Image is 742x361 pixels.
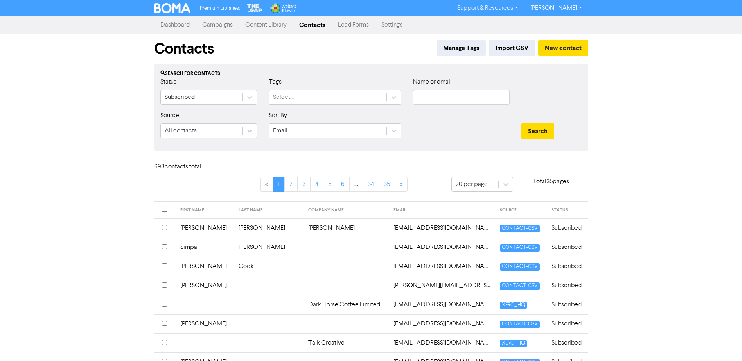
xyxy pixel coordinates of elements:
[644,277,742,361] iframe: Chat Widget
[547,276,588,295] td: Subscribed
[547,238,588,257] td: Subscribed
[234,218,304,238] td: [PERSON_NAME]
[273,126,287,136] div: Email
[165,93,195,102] div: Subscribed
[239,17,293,33] a: Content Library
[413,77,452,87] label: Name or email
[176,276,234,295] td: [PERSON_NAME]
[389,314,495,333] td: accounts@linkit.co.nz
[456,180,488,189] div: 20 per page
[176,314,234,333] td: [PERSON_NAME]
[500,302,527,309] span: XERO_HQ
[437,40,486,56] button: Manage Tags
[375,17,409,33] a: Settings
[269,111,287,120] label: Sort By
[154,3,191,13] img: BOMA Logo
[389,218,495,238] td: 131newtown@gmail.com
[524,2,588,14] a: [PERSON_NAME]
[297,177,311,192] a: Page 3
[323,177,336,192] a: Page 5
[234,238,304,257] td: [PERSON_NAME]
[389,257,495,276] td: 4amycook@gmail.com
[389,276,495,295] td: abigail@bodyfix.co.nz
[332,17,375,33] a: Lead Forms
[269,77,282,87] label: Tags
[389,295,495,314] td: accounts@darkhorsecoffee.co.nz
[513,177,588,186] p: Total 35 pages
[160,70,582,77] div: Search for contacts
[269,3,296,13] img: Wolters Kluwer
[395,177,408,192] a: »
[547,218,588,238] td: Subscribed
[500,244,540,252] span: CONTACT-CSV
[160,111,179,120] label: Source
[547,314,588,333] td: Subscribed
[538,40,588,56] button: New contact
[160,77,176,87] label: Status
[293,17,332,33] a: Contacts
[273,93,294,102] div: Select...
[500,340,527,347] span: XERO_HQ
[234,257,304,276] td: Cook
[310,177,323,192] a: Page 4
[176,218,234,238] td: [PERSON_NAME]
[234,202,304,219] th: LAST NAME
[547,295,588,314] td: Subscribed
[500,225,540,232] span: CONTACT-CSV
[389,238,495,257] td: 2311simpal@gmail.com
[547,202,588,219] th: STATUS
[500,321,540,328] span: CONTACT-CSV
[547,257,588,276] td: Subscribed
[196,17,239,33] a: Campaigns
[304,295,389,314] td: Dark Horse Coffee Limited
[176,202,234,219] th: FIRST NAME
[154,163,217,171] h6: 698 contact s total
[489,40,535,56] button: Import CSV
[547,333,588,352] td: Subscribed
[200,6,240,11] span: Premium Libraries:
[451,2,524,14] a: Support & Resources
[284,177,298,192] a: Page 2
[246,3,263,13] img: The Gap
[154,40,214,58] h1: Contacts
[363,177,379,192] a: Page 34
[389,202,495,219] th: EMAIL
[154,17,196,33] a: Dashboard
[389,333,495,352] td: accounts@talkcreative.co.nz
[521,123,554,139] button: Search
[176,257,234,276] td: [PERSON_NAME]
[495,202,547,219] th: SOURCE
[379,177,395,192] a: Page 35
[304,333,389,352] td: Talk Creative
[176,238,234,257] td: Simpal
[336,177,350,192] a: Page 6
[500,282,540,290] span: CONTACT-CSV
[165,126,197,136] div: All contacts
[500,263,540,271] span: CONTACT-CSV
[304,202,389,219] th: COMPANY NAME
[304,218,389,238] td: [PERSON_NAME]
[273,177,285,192] a: Page 1 is your current page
